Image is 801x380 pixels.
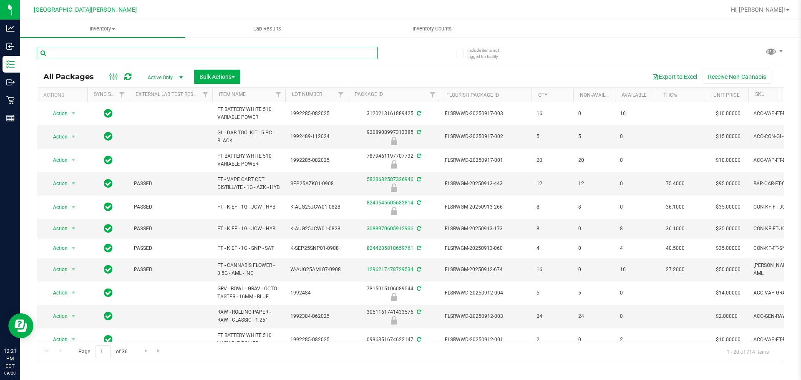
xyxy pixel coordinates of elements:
span: 16 [620,266,652,274]
span: K-SEP25SNP01-0908 [290,244,343,252]
a: Item Name [219,91,246,97]
span: In Sync [104,310,113,322]
span: 1 - 20 of 714 items [720,345,776,358]
span: select [68,108,79,119]
span: 16 [620,110,652,118]
span: 20 [537,156,568,164]
a: Go to the last page [153,345,165,357]
span: In Sync [104,264,113,275]
span: Sync from Compliance System [416,286,421,292]
a: SKU [755,91,765,97]
span: $35.00000 [712,223,745,235]
span: 4 [620,244,652,252]
span: 0 [620,133,652,141]
a: Inventory [20,20,185,38]
span: In Sync [104,287,113,299]
span: 5 [578,289,610,297]
div: Newly Received [347,293,441,301]
span: FT - KIEF - 1G - SNP - SAT [217,244,280,252]
span: In Sync [104,334,113,345]
span: FLSRWWD-20250912-001 [445,336,526,344]
span: FLSRWWD-20250917-002 [445,133,526,141]
a: Filter [199,88,212,102]
div: 3051161741433576 [347,308,441,325]
span: $10.00000 [712,154,745,166]
span: Action [45,334,68,345]
span: RAW - ROLLING PAPER - RAW - CLASSIC - 1.25" [217,308,280,324]
span: 40.5000 [662,242,689,254]
span: $35.00000 [712,201,745,213]
input: Search Package ID, Item Name, SKU, Lot or Part Number... [37,47,378,59]
span: select [68,334,79,345]
a: THC% [663,92,677,98]
div: 7815015106089544 [347,285,441,301]
span: 1992384-062025 [290,312,343,320]
iframe: Resource center [8,313,33,338]
span: select [68,178,79,189]
span: FLSRWGM-20250913-060 [445,244,526,252]
span: GL - DAB TOOLKIT - 5 PC - BLACK [217,129,280,145]
span: Action [45,131,68,143]
span: 1992285-082025 [290,336,343,344]
div: Newly Received [347,160,441,169]
span: 16 [537,266,568,274]
span: In Sync [104,154,113,166]
p: 09/20 [4,370,16,376]
span: 4 [537,244,568,252]
span: Sync from Compliance System [416,111,421,116]
span: $14.00000 [712,287,745,299]
a: External Lab Test Result [136,91,201,97]
span: 24 [537,312,568,320]
a: Package ID [355,91,383,97]
div: Newly Received [347,316,441,325]
a: 3088970605912936 [367,226,413,232]
span: FLSRWWD-20250917-003 [445,110,526,118]
a: Sync Status [94,91,126,97]
span: 2 [620,336,652,344]
span: 8 [620,225,652,233]
span: Action [45,310,68,322]
span: In Sync [104,201,113,213]
inline-svg: Inbound [6,42,15,50]
span: select [68,154,79,166]
span: PASSED [134,266,207,274]
span: Action [45,108,68,119]
span: select [68,131,79,143]
a: Filter [115,88,129,102]
span: FT - CANNABIS FLOWER - 3.5G - AML - IND [217,262,280,277]
span: In Sync [104,223,113,234]
span: 1992285-082025 [290,110,343,118]
span: 36.1000 [662,223,689,235]
span: $95.00000 [712,178,745,190]
span: In Sync [104,178,113,189]
span: In Sync [104,131,113,142]
span: Sync from Compliance System [416,337,421,342]
span: Sync from Compliance System [416,245,421,251]
span: Sync from Compliance System [416,267,421,272]
span: Include items not tagged for facility [467,47,509,60]
span: 20 [578,156,610,164]
span: Action [45,154,68,166]
span: GRV - BOWL - GRAV - OCTO-TASTER - 16MM - BLUE [217,285,280,301]
span: Sync from Compliance System [416,200,421,206]
span: Action [45,242,68,254]
span: 1992285-082025 [290,156,343,164]
span: 12 [578,180,610,188]
div: Newly Received [347,207,441,215]
a: Inventory Counts [350,20,514,38]
span: Action [45,201,68,213]
div: Newly Received [347,137,441,145]
span: Sync from Compliance System [416,129,421,135]
span: FLSRWGM-20250913-173 [445,225,526,233]
span: FLSRWWD-20250917-001 [445,156,526,164]
span: Sync from Compliance System [416,153,421,159]
inline-svg: Retail [6,96,15,104]
span: 0 [620,203,652,211]
span: FLSRWGM-20250913-443 [445,180,526,188]
span: 1992484 [290,289,343,297]
div: Newly Received [347,184,441,192]
button: Receive Non-Cannabis [703,70,771,84]
a: Lab Results [185,20,350,38]
a: Unit Price [713,92,740,98]
a: Filter [272,88,285,102]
